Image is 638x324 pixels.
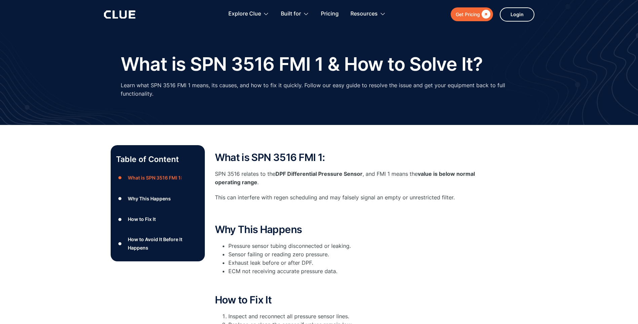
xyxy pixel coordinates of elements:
[121,81,518,98] p: Learn what SPN 3516 FMI 1 means, its causes, and how to fix it quickly. Follow our easy guide to ...
[228,259,484,267] li: Exhaust leak before or after DPF.
[116,173,124,183] div: ●
[215,224,484,235] h2: Why This Happens
[128,235,199,252] div: How to Avoid It Before It Happens
[116,154,199,165] p: Table of Content
[116,194,199,204] a: ●Why This Happens
[350,3,378,25] div: Resources
[281,3,301,25] div: Built for
[116,238,124,249] div: ●
[281,3,309,25] div: Built for
[128,215,156,223] div: How to Fix It
[451,7,493,21] a: Get Pricing
[480,10,490,19] div: 
[215,170,484,187] p: SPN 3516 relates to the , and FMI 1 means the .
[275,170,363,177] strong: DPF Differential Pressure Sensor
[228,250,484,259] li: Sensor failing or reading zero pressure.
[116,235,199,252] a: ●How to Avoid It Before It Happens
[215,193,484,202] p: This can interfere with regen scheduling and may falsely signal an empty or unrestricted filter.
[215,209,484,217] p: ‍
[116,173,199,183] a: ●What is SPN 3516 FMI 1:
[116,214,124,224] div: ●
[215,152,484,163] h2: What is SPN 3516 FMI 1:
[116,214,199,224] a: ●How to Fix It
[228,242,484,250] li: Pressure sensor tubing disconnected or leaking.
[456,10,480,19] div: Get Pricing
[350,3,386,25] div: Resources
[228,312,484,321] li: Inspect and reconnect all pressure sensor lines.
[228,3,269,25] div: Explore Clue
[121,54,483,74] h1: What is SPN 3516 FMI 1 & How to Solve It?
[215,294,484,305] h2: How to Fix It
[128,173,182,182] div: What is SPN 3516 FMI 1:
[228,267,484,276] li: ECM not receiving accurate pressure data.
[500,7,534,22] a: Login
[128,194,171,203] div: Why This Happens
[228,3,261,25] div: Explore Clue
[116,194,124,204] div: ●
[321,3,339,25] a: Pricing
[215,279,484,288] p: ‍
